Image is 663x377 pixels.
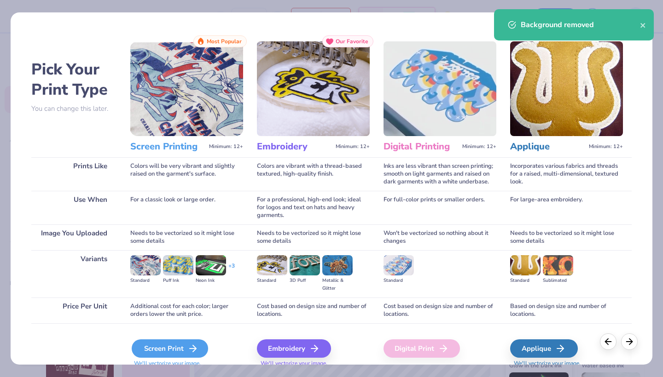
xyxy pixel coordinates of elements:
[257,360,370,367] span: We'll vectorize your image.
[257,297,370,323] div: Cost based on design size and number of locations.
[336,38,368,45] span: Our Favorite
[384,141,459,153] h3: Digital Printing
[257,277,287,285] div: Standard
[510,157,623,191] div: Incorporates various fabrics and threads for a raised, multi-dimensional, textured look.
[510,255,541,275] img: Standard
[257,255,287,275] img: Standard
[257,224,370,250] div: Needs to be vectorized so it might lose some details
[384,41,496,136] img: Digital Printing
[209,143,243,150] span: Minimum: 12+
[207,38,242,45] span: Most Popular
[510,191,623,224] div: For large-area embroidery.
[130,41,243,136] img: Screen Printing
[384,339,460,358] div: Digital Print
[510,297,623,323] div: Based on design size and number of locations.
[163,277,193,285] div: Puff Ink
[163,255,193,275] img: Puff Ink
[257,339,331,358] div: Embroidery
[130,255,161,275] img: Standard
[130,191,243,224] div: For a classic look or large order.
[336,143,370,150] span: Minimum: 12+
[31,224,116,250] div: Image You Uploaded
[31,297,116,323] div: Price Per Unit
[257,157,370,191] div: Colors are vibrant with a thread-based textured, high-quality finish.
[384,277,414,285] div: Standard
[130,141,205,153] h3: Screen Printing
[521,19,640,30] div: Background removed
[31,191,116,224] div: Use When
[384,297,496,323] div: Cost based on design size and number of locations.
[510,339,578,358] div: Applique
[31,250,116,297] div: Variants
[322,255,353,275] img: Metallic & Glitter
[640,19,646,30] button: close
[510,277,541,285] div: Standard
[31,157,116,191] div: Prints Like
[384,157,496,191] div: Inks are less vibrant than screen printing; smooth on light garments and raised on dark garments ...
[384,255,414,275] img: Standard
[510,360,623,367] span: We'll vectorize your image.
[130,360,243,367] span: We'll vectorize your image.
[130,224,243,250] div: Needs to be vectorized so it might lose some details
[462,143,496,150] span: Minimum: 12+
[132,339,208,358] div: Screen Print
[257,141,332,153] h3: Embroidery
[510,41,623,136] img: Applique
[31,105,116,113] p: You can change this later.
[130,157,243,191] div: Colors will be very vibrant and slightly raised on the garment's surface.
[543,277,573,285] div: Sublimated
[510,141,585,153] h3: Applique
[543,255,573,275] img: Sublimated
[384,191,496,224] div: For full-color prints or smaller orders.
[196,255,226,275] img: Neon Ink
[589,143,623,150] span: Minimum: 12+
[257,191,370,224] div: For a professional, high-end look; ideal for logos and text on hats and heavy garments.
[322,277,353,292] div: Metallic & Glitter
[510,224,623,250] div: Needs to be vectorized so it might lose some details
[31,59,116,100] h2: Pick Your Print Type
[290,255,320,275] img: 3D Puff
[384,224,496,250] div: Won't be vectorized so nothing about it changes
[130,297,243,323] div: Additional cost for each color; larger orders lower the unit price.
[228,262,235,278] div: + 3
[290,277,320,285] div: 3D Puff
[196,277,226,285] div: Neon Ink
[257,41,370,136] img: Embroidery
[130,277,161,285] div: Standard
